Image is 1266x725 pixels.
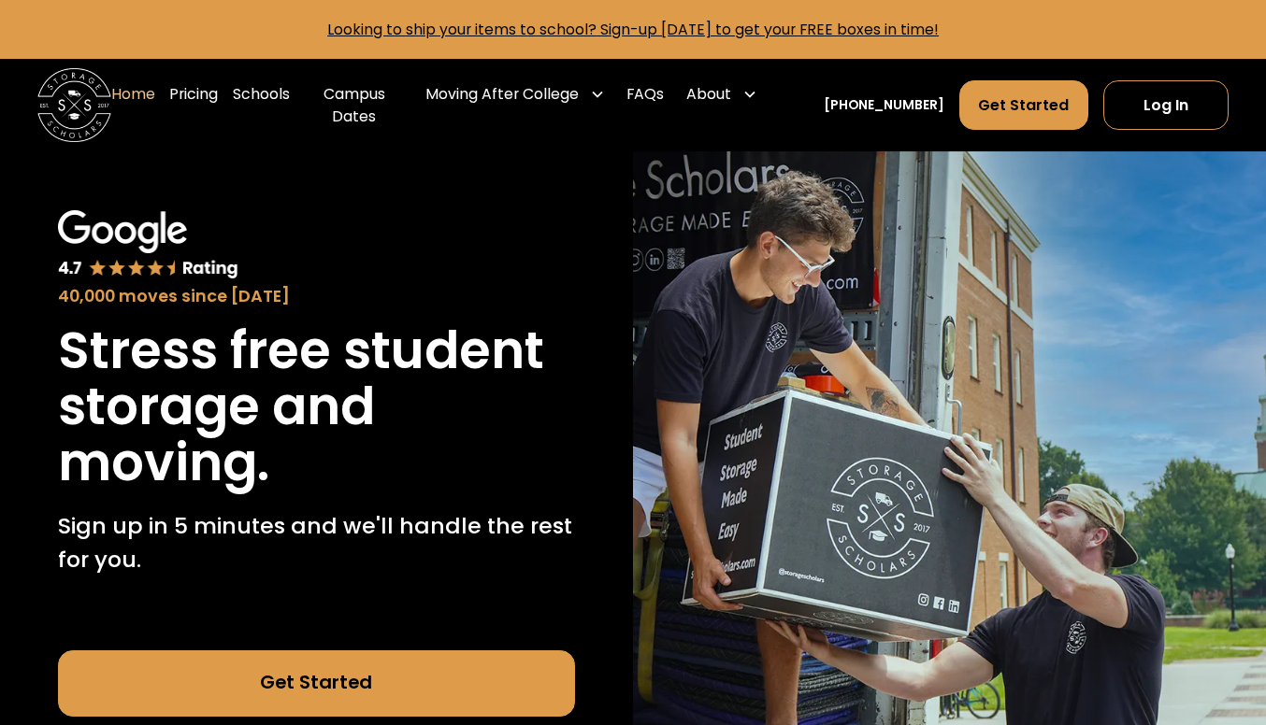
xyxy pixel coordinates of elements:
a: Schools [233,68,290,142]
a: home [37,68,111,142]
a: Get Started [959,80,1089,130]
a: [PHONE_NUMBER] [824,95,944,115]
a: Campus Dates [305,68,403,142]
img: Google 4.7 star rating [58,210,239,279]
div: About [686,83,731,106]
a: Home [111,68,155,142]
a: Looking to ship your items to school? Sign-up [DATE] to get your FREE boxes in time! [327,19,939,40]
div: About [679,68,764,120]
a: Log In [1103,80,1229,130]
a: Get Started [58,650,576,717]
div: Moving After College [418,68,611,120]
img: Storage Scholars main logo [37,68,111,142]
a: Pricing [169,68,218,142]
div: Moving After College [425,83,579,106]
a: FAQs [626,68,664,142]
div: 40,000 moves since [DATE] [58,284,576,309]
p: Sign up in 5 minutes and we'll handle the rest for you. [58,509,576,576]
h1: Stress free student storage and moving. [58,323,576,490]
